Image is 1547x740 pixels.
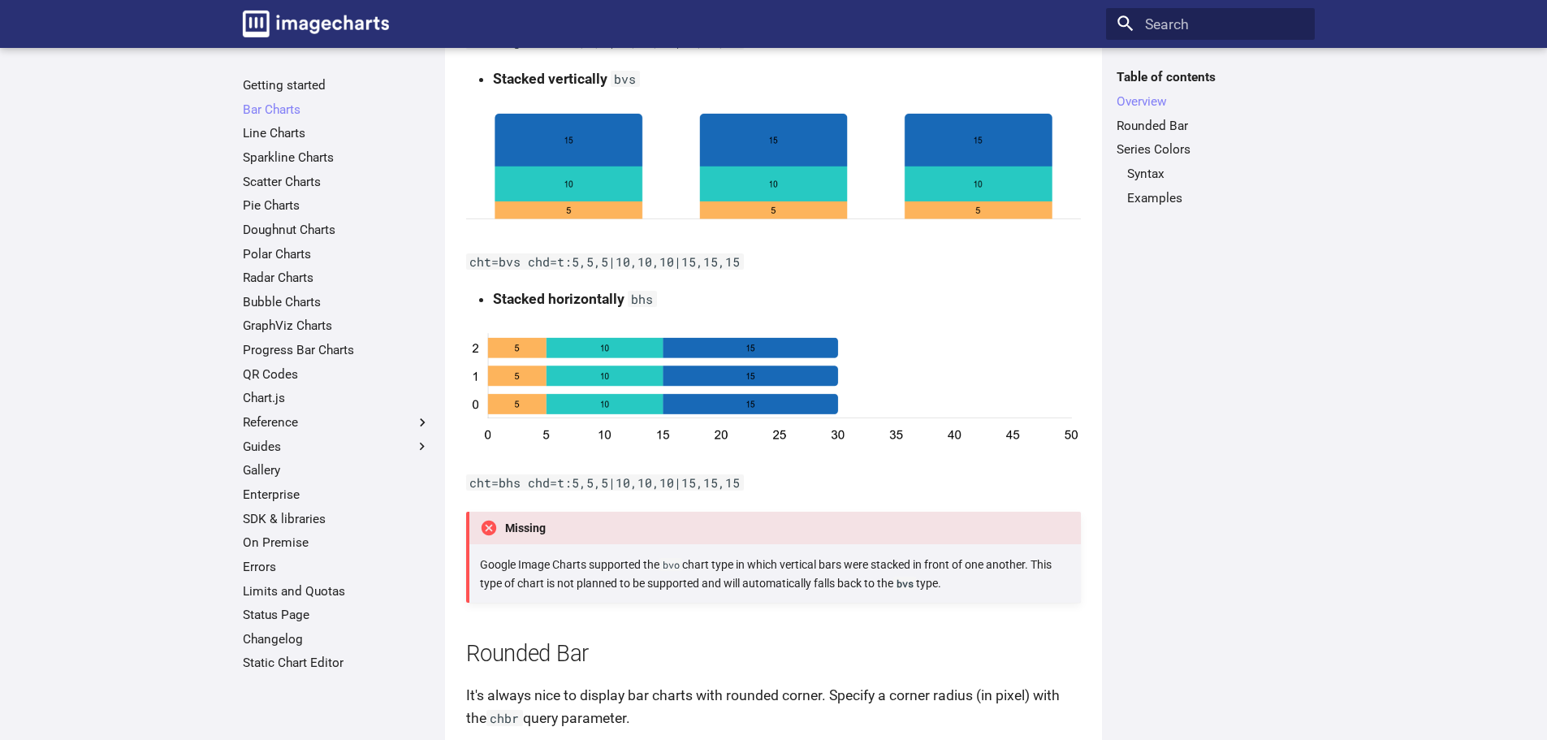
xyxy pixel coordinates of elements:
label: Table of contents [1106,69,1315,85]
p: Missing [466,512,1081,544]
a: Overview [1117,93,1304,110]
h2: Rounded Bar [466,638,1081,670]
a: Polar Charts [243,246,430,262]
code: cht=bhs chd=t:5,5,5|10,10,10|15,15,15 [466,474,744,491]
a: Status Page [243,607,430,623]
p: It's always nice to display bar charts with rounded corner. Specify a corner radius (in pixel) wi... [466,684,1081,729]
code: bvs [611,71,640,87]
code: bhs [628,291,657,307]
img: chart [466,105,1081,236]
strong: Stacked horizontally [493,291,624,307]
a: On Premise [243,534,430,551]
a: GraphViz Charts [243,318,430,334]
a: Syntax [1127,166,1304,182]
a: Getting started [243,77,430,93]
a: Pie Charts [243,197,430,214]
code: bvo [659,558,682,571]
a: Rounded Bar [1117,118,1304,134]
a: Scatter Charts [243,174,430,190]
a: Doughnut Charts [243,222,430,238]
a: Bar Charts [243,102,430,118]
a: Chart.js [243,390,430,406]
a: Errors [243,559,430,575]
a: SDK & libraries [243,511,430,527]
p: Google Image Charts supported the chart type in which vertical bars were stacked in front of one ... [480,556,1070,592]
a: Sparkline Charts [243,149,430,166]
a: Radar Charts [243,270,430,286]
img: logo [243,11,389,37]
a: Examples [1127,190,1304,206]
strong: Stacked vertically [493,71,607,87]
code: cht=bvs chd=t:5,5,5|10,10,10|15,15,15 [466,253,744,270]
code: bvs [893,577,916,590]
a: Series Colors [1117,141,1304,158]
label: Reference [243,414,430,431]
img: chart [466,325,1081,457]
input: Search [1106,8,1315,41]
a: Enterprise [243,487,430,503]
code: chbr [486,710,523,726]
a: Bubble Charts [243,294,430,310]
a: Static Chart Editor [243,655,430,671]
a: QR Codes [243,366,430,383]
a: Changelog [243,631,430,647]
a: Image-Charts documentation [236,3,396,44]
nav: Table of contents [1106,69,1315,206]
a: Gallery [243,462,430,478]
a: Limits and Quotas [243,583,430,599]
nav: Series Colors [1117,166,1304,206]
label: Guides [243,439,430,455]
a: Line Charts [243,125,430,141]
a: Progress Bar Charts [243,342,430,358]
